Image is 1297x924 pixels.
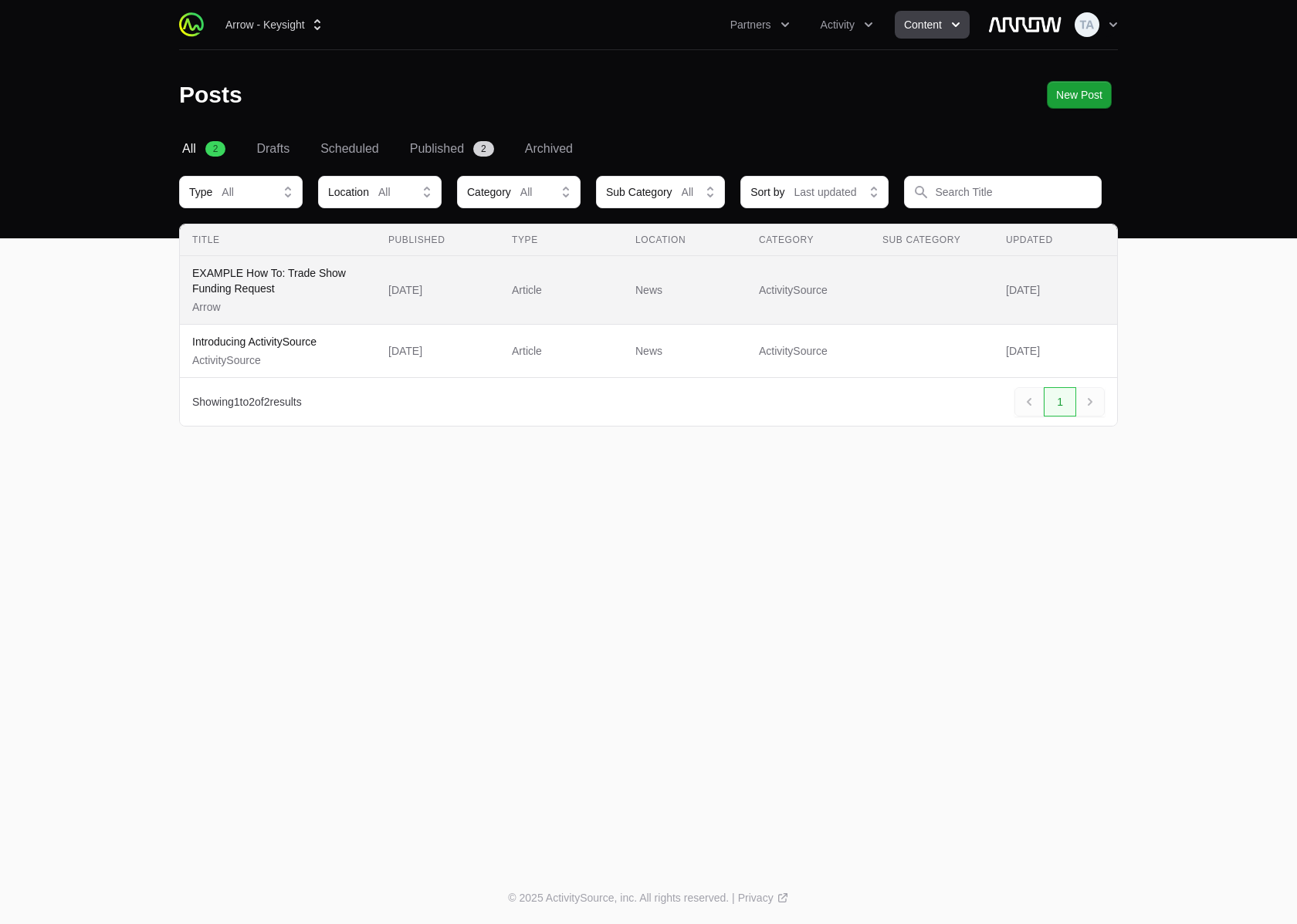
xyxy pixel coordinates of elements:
span: Archived [525,140,573,158]
span: Activity [821,17,855,32]
button: CategoryAll [457,176,581,208]
div: Main navigation [204,11,970,39]
span: Drafts [256,140,290,158]
span: News [635,282,734,298]
span: Article [512,282,611,298]
h1: Posts [179,81,242,109]
p: Arrow [192,299,364,315]
span: 2 [473,141,494,157]
span: 2 [249,396,255,408]
span: Article [512,343,611,359]
button: New Post [1047,81,1112,109]
span: [DATE] [1006,343,1105,359]
span: ActivitySource [759,343,858,359]
th: Title [180,224,376,256]
th: Location [623,224,747,256]
span: New Post [1056,86,1102,104]
span: Location [328,184,369,200]
span: | [732,890,735,905]
div: [DATE] [388,343,422,359]
span: All [378,184,391,200]
span: All [682,184,694,200]
div: Activity menu [811,11,882,39]
div: Supplier switch menu [216,11,334,39]
span: All [182,140,196,158]
div: Category filter [457,176,581,208]
div: Content menu [895,11,970,39]
button: Sort byLast updated [740,176,888,208]
a: Published2 [407,140,497,158]
span: 2 [205,141,226,157]
button: Arrow - Keysight [216,11,334,39]
div: Primary actions [1047,81,1112,109]
nav: Content navigation [179,140,1118,158]
a: Drafts [253,140,293,158]
span: [DATE] [1006,282,1105,298]
span: All [520,184,533,200]
span: ActivitySource [759,282,858,298]
span: Sub Category [606,184,672,200]
th: Category [747,224,870,256]
a: Archived [522,140,576,158]
button: Activity [811,11,882,39]
span: Scheduled [320,140,379,158]
th: Sub Category [870,224,994,256]
p: EXAMPLE How To: Trade Show Funding Request [192,265,364,296]
input: Search Title [904,176,1102,208]
a: Scheduled [317,140,382,158]
span: Sort by [750,184,784,200]
span: Last updated [794,184,857,200]
p: © 2025 ActivitySource, inc. All rights reserved. [508,890,729,905]
section: Content Filters [179,176,1118,208]
a: 1 [1044,387,1076,416]
div: Partners menu [721,11,799,39]
a: Privacy [738,890,789,905]
th: Type [499,224,623,256]
img: ActivitySource [179,12,204,37]
span: Published [410,140,464,158]
img: Arrow [988,9,1062,40]
th: Updated [994,224,1117,256]
a: All2 [179,140,229,158]
span: Category [467,184,511,200]
p: Introducing ActivitySource [192,334,317,349]
button: Sub CategoryAll [596,176,725,208]
span: Partners [730,17,771,32]
th: Published [376,224,499,256]
button: TypeAll [179,176,303,208]
div: [DATE] [388,282,422,298]
div: Location filter [318,176,442,208]
span: Content [904,17,942,32]
span: 1 [234,396,240,408]
p: ActivitySource [192,352,317,368]
img: Timothy Arrow [1075,12,1099,37]
div: Sub Category filter [596,176,725,208]
button: LocationAll [318,176,442,208]
div: Sort by filter [740,176,888,208]
button: Partners [721,11,799,39]
span: All [222,184,234,200]
span: Type [189,184,212,200]
p: Showing to of results [192,394,302,410]
button: Content [895,11,970,39]
div: Content Type filter [179,176,303,208]
span: 2 [264,396,270,408]
span: News [635,343,734,359]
